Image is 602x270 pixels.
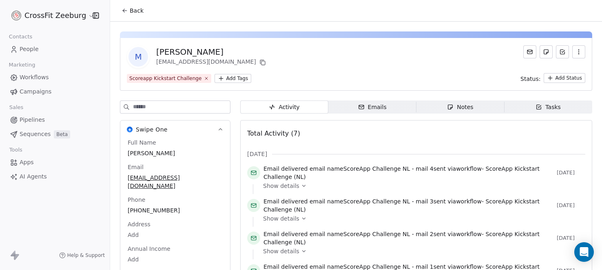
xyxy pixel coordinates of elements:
span: Email delivered [263,165,308,172]
span: [DATE] [557,235,585,241]
button: Add Status [544,73,585,83]
span: email name sent via workflow - [263,197,553,214]
div: [PERSON_NAME] [156,46,268,58]
span: ScoreApp Challenge NL - mail 3 [343,198,434,205]
span: Annual Income [126,245,172,253]
a: SequencesBeta [7,127,103,141]
button: Add Tags [215,74,251,83]
button: CrossFit Zeeburg [10,9,87,22]
span: Sequences [20,130,51,138]
span: People [20,45,39,54]
a: AI Agents [7,170,103,183]
span: Workflows [20,73,49,82]
span: Marketing [5,59,39,71]
span: Help & Support [67,252,105,259]
span: M [128,47,148,67]
span: Show details [263,247,299,255]
span: ScoreApp Challenge NL - mail 2 [343,231,434,237]
span: Email delivered [263,231,308,237]
span: email name sent via workflow - [263,230,553,246]
a: Help & Support [59,252,105,259]
span: [PHONE_NUMBER] [128,206,223,214]
span: Campaigns [20,87,51,96]
span: ScoreApp Challenge NL - mail 1 [343,263,434,270]
span: [DATE] [557,170,585,176]
span: Sales [6,101,27,114]
span: CrossFit Zeeburg [24,10,86,21]
span: Show details [263,182,299,190]
span: Add [128,255,223,263]
a: Campaigns [7,85,103,98]
a: Pipelines [7,113,103,127]
span: Add [128,231,223,239]
span: email name sent via workflow - [263,165,553,181]
a: Show details [263,214,580,223]
span: [DATE] [557,202,585,209]
span: Address [126,220,152,228]
img: Swipe One [127,127,133,132]
a: Workflows [7,71,103,84]
span: [DATE] [247,150,267,158]
a: Show details [263,247,580,255]
span: Status: [520,75,540,83]
span: Tools [6,144,26,156]
span: ScoreApp Kickstart Challenge (NL) [263,165,540,180]
span: AI Agents [20,172,47,181]
span: ScoreApp Kickstart Challenge (NL) [263,198,540,213]
span: Email [126,163,145,171]
span: Apps [20,158,34,167]
span: Show details [263,214,299,223]
button: Swipe OneSwipe One [120,120,230,138]
div: Tasks [536,103,561,112]
a: Apps [7,156,103,169]
span: ScoreApp Kickstart Challenge (NL) [263,231,540,245]
img: logo%20website.jpg [11,11,21,20]
span: [PERSON_NAME] [128,149,223,157]
span: Beta [54,130,70,138]
span: Email delivered [263,263,308,270]
span: Full Name [126,138,158,147]
span: Total Activity (7) [247,129,300,137]
a: People [7,42,103,56]
div: Scoreapp Kickstart Challenge [129,75,201,82]
button: Back [117,3,148,18]
div: [EMAIL_ADDRESS][DOMAIN_NAME] [156,58,268,67]
span: Contacts [5,31,36,43]
span: Phone [126,196,147,204]
span: Back [130,7,144,15]
span: [EMAIL_ADDRESS][DOMAIN_NAME] [128,174,223,190]
div: Notes [447,103,473,112]
span: ScoreApp Challenge NL - mail 4 [343,165,434,172]
span: Email delivered [263,198,308,205]
div: Emails [358,103,387,112]
a: Show details [263,182,580,190]
span: Swipe One [136,125,168,134]
div: Open Intercom Messenger [574,242,594,262]
span: Pipelines [20,116,45,124]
